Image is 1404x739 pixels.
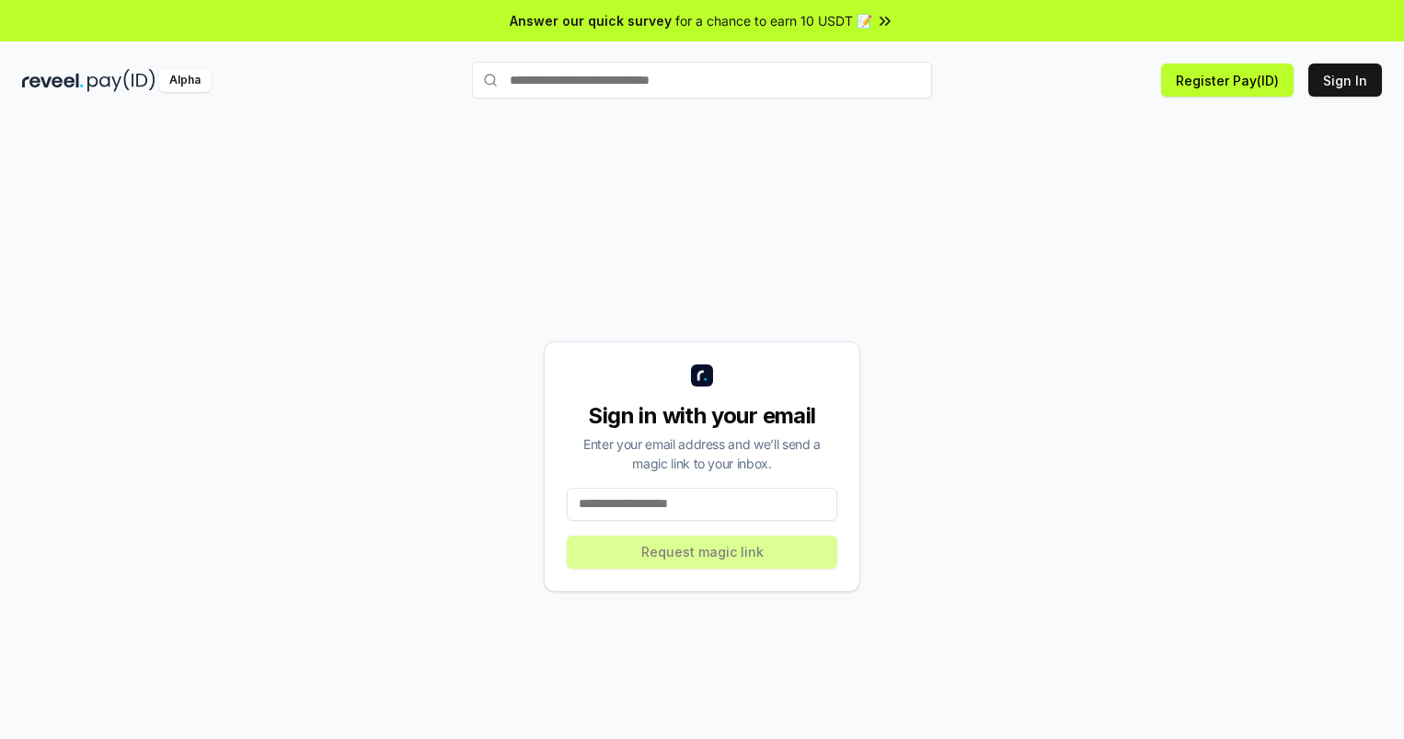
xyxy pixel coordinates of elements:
span: Answer our quick survey [510,11,672,30]
div: Enter your email address and we’ll send a magic link to your inbox. [567,434,837,473]
img: reveel_dark [22,69,84,92]
div: Sign in with your email [567,401,837,431]
button: Register Pay(ID) [1161,64,1294,97]
img: logo_small [691,364,713,387]
img: pay_id [87,69,155,92]
span: for a chance to earn 10 USDT 📝 [675,11,872,30]
button: Sign In [1308,64,1382,97]
div: Alpha [159,69,211,92]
